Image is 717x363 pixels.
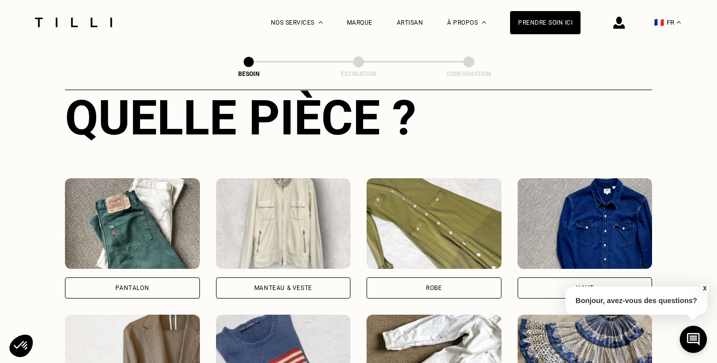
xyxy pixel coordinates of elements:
a: Marque [347,19,373,26]
img: Tilli retouche votre Manteau & Veste [216,178,351,269]
a: Prendre soin ici [510,11,581,34]
span: 🇫🇷 [654,18,664,27]
img: Tilli retouche votre Pantalon [65,178,200,269]
img: Menu déroulant [319,21,323,24]
img: Tilli retouche votre Robe [367,178,501,269]
img: Menu déroulant à propos [482,21,486,24]
div: Besoin [198,70,299,78]
div: Quelle pièce ? [65,90,652,146]
div: Robe [426,285,442,291]
button: X [699,283,709,294]
p: Bonjour, avez-vous des questions? [565,286,707,315]
a: Artisan [397,19,423,26]
img: Tilli retouche votre Haut [518,178,653,269]
div: Pantalon [115,285,149,291]
div: Manteau & Veste [254,285,312,291]
img: Logo du service de couturière Tilli [31,18,116,27]
img: icône connexion [613,17,625,29]
img: menu déroulant [677,21,681,24]
div: Estimation [308,70,409,78]
div: Confirmation [418,70,519,78]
